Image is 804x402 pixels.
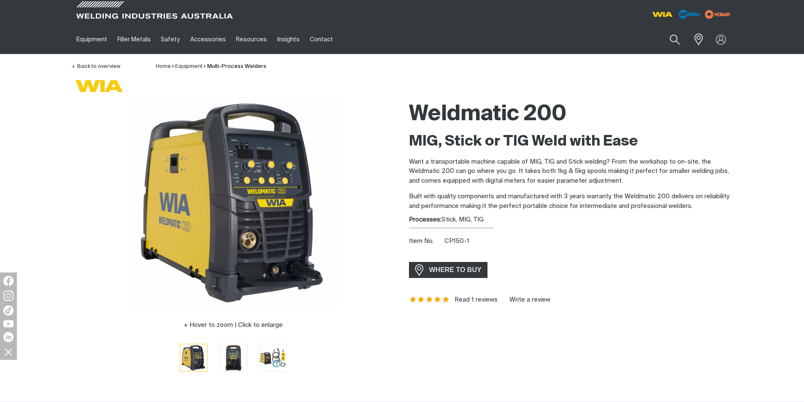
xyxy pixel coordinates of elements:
a: WHERE TO BUY [409,262,488,278]
img: LinkedIn [3,332,14,342]
a: Equipment [71,25,112,54]
a: Equipment [175,64,203,69]
h1: Weldmatic 200 [409,101,733,128]
a: Resources [231,25,272,54]
p: Built with quality components and manufactured with 3 years warranty, the Weldmatic 200 delivers ... [409,192,733,211]
a: Insights [272,25,304,54]
button: Go to slide 1 [180,344,208,372]
a: Read 1 reviews [455,296,498,304]
img: YouTube [3,320,14,327]
span: CP150-1 [444,238,469,244]
span: Rating: 5 [409,297,450,303]
img: hide socials [1,345,16,359]
img: TikTok [3,305,14,316]
strong: Processes: [409,216,441,223]
p: Want a transportable machine capable of MIG, TIG and Stick welding? From the workshop to on-site,... [409,157,733,186]
a: Accessories [185,25,231,54]
a: Safety [156,25,185,54]
span: Item No. [409,237,443,246]
a: Back to overview of Multi-Process Welders [71,64,120,69]
a: Home [156,64,171,69]
span: WHERE TO BUY [424,263,487,277]
a: Write a review [503,296,550,304]
a: Filler Metals [112,25,156,54]
button: Search products [661,30,689,49]
img: Weldmatic 200 [260,344,287,371]
img: miller [702,8,733,21]
a: Multi-Process Welders [207,64,266,69]
img: Weldmatic 200 [180,344,207,371]
nav: Main [71,25,568,54]
img: Instagram [3,291,14,301]
img: Weldmatic 200 [220,344,247,371]
button: Hover to zoom | Click to enlarge [179,320,288,330]
h2: MIG, Stick or TIG Weld with Ease [409,132,733,151]
img: Weldmatic 200 [128,97,339,308]
a: Contact [305,25,338,54]
input: Product name or item number... [650,30,689,49]
button: Go to slide 2 [219,344,247,372]
img: Facebook [3,276,14,286]
nav: Breadcrumb [156,62,266,71]
div: Stick, MIG, TIG [409,215,733,225]
button: Go to slide 3 [259,344,287,372]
